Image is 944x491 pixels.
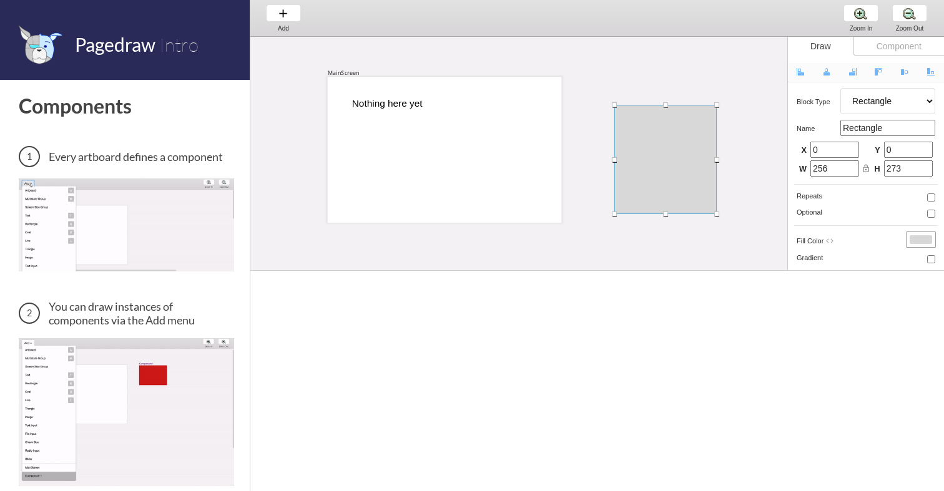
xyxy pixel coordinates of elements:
h5: Optional [797,208,840,216]
h3: Every artboard defines a component [19,146,234,167]
img: zoom-minus.png [903,7,916,20]
div: MainScreen [328,69,360,76]
img: favicon.png [19,25,62,64]
div: Component [853,37,944,56]
h3: You can draw instances of components via the Add menu [19,299,234,327]
h5: Repeats [797,192,840,200]
img: baseline-add-24px.svg [277,7,290,20]
input: Repeats [927,193,935,202]
span: fill color [797,237,824,245]
input: Rectangle [840,120,935,136]
span: X [799,145,807,157]
i: lock_open [862,164,870,173]
img: zoom-plus.png [854,7,867,20]
h1: Components [19,94,234,118]
input: gradient [927,255,935,263]
div: Zoom Out [886,25,933,32]
span: Y [873,145,880,157]
div: Draw [788,37,853,56]
i: code [825,236,834,245]
h5: gradient [797,254,840,261]
span: Intro [159,33,199,56]
img: Creating artboard [19,178,234,271]
span: W [799,164,807,175]
input: Optional [927,210,935,218]
span: H [873,164,880,175]
span: Pagedraw [75,33,155,56]
div: Zoom In [837,25,885,32]
h5: name [797,125,840,132]
div: Add [260,25,307,32]
h5: Block type [797,98,840,105]
img: Creating instance [19,338,234,486]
